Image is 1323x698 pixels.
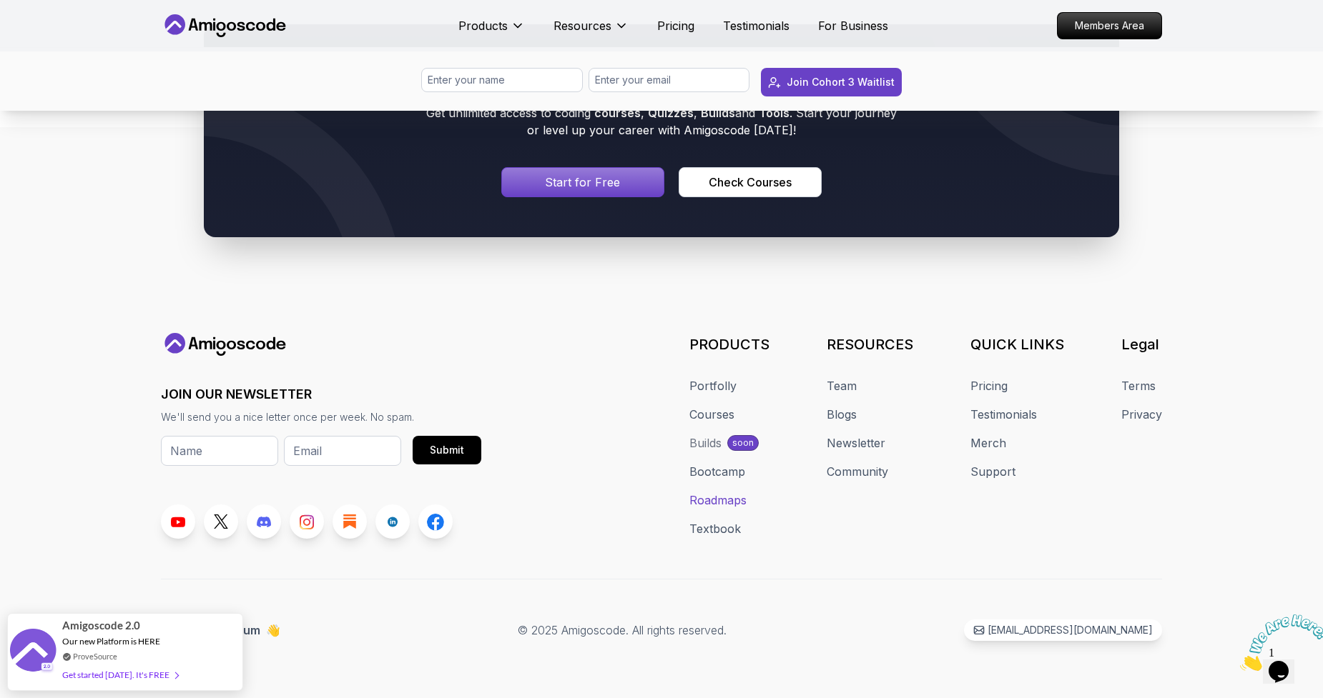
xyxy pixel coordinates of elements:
a: Testimonials [970,406,1037,423]
div: Get started [DATE]. It's FREE [62,667,178,683]
a: Twitter link [204,504,238,539]
span: Quizzes [648,106,694,120]
a: Instagram link [290,504,324,539]
a: Pricing [970,377,1008,394]
a: Courses page [679,167,822,197]
a: Merch [970,434,1006,452]
button: Products [458,17,525,46]
p: [EMAIL_ADDRESS][DOMAIN_NAME] [988,623,1153,637]
span: courses [594,106,641,120]
p: Products [458,17,508,34]
a: Members Area [1057,12,1162,39]
input: Email [284,436,401,466]
a: LinkedIn link [375,504,410,539]
button: Submit [413,436,481,464]
div: Submit [430,443,464,457]
span: Amigoscode 2.0 [62,617,140,634]
h3: QUICK LINKS [970,334,1064,354]
a: Facebook link [418,504,453,539]
span: 👋 [264,619,285,642]
iframe: chat widget [1234,609,1323,677]
a: Pricing [657,17,694,34]
button: Resources [554,17,629,46]
a: Youtube link [161,504,195,539]
p: Get unlimited access to coding , , and . Start your journey or level up your career with Amigosco... [421,104,902,139]
p: © 2025 Amigoscode. All rights reserved. [518,622,727,639]
span: Builds [701,106,735,120]
span: 1 [6,6,11,18]
h3: PRODUCTS [689,334,769,354]
a: Bootcamp [689,463,745,480]
a: Discord link [247,504,281,539]
a: Terms [1121,377,1156,394]
div: Builds [689,434,722,452]
span: Our new Platform is HERE [62,636,160,647]
a: Blogs [827,406,857,423]
h3: JOIN OUR NEWSLETTER [161,384,481,404]
img: provesource social proof notification image [10,629,56,675]
p: soon [732,437,754,449]
a: Community [827,463,888,480]
a: Testimonials [723,17,790,34]
p: Members Area [1058,13,1161,39]
a: Portfolly [689,377,737,394]
p: We'll send you a nice letter once per week. No spam. [161,410,481,424]
a: Privacy [1121,406,1162,423]
h3: Legal [1121,334,1162,354]
p: Assalamualaikum [161,622,280,639]
span: Tools [759,106,790,120]
div: Check Courses [709,174,792,191]
a: Team [827,377,857,394]
p: Resources [554,17,611,34]
a: Blog link [333,504,367,539]
a: Textbook [689,520,741,537]
img: Chat attention grabber [6,6,94,62]
a: For Business [818,17,888,34]
a: Courses [689,406,734,423]
h3: RESOURCES [827,334,913,354]
a: ProveSource [73,650,117,662]
a: [EMAIL_ADDRESS][DOMAIN_NAME] [964,619,1162,641]
input: Name [161,436,278,466]
p: Start for Free [545,174,620,191]
a: Support [970,463,1015,480]
a: Roadmaps [689,492,747,509]
a: Newsletter [827,434,885,452]
button: Check Courses [679,167,822,197]
a: Signin page [501,167,664,197]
